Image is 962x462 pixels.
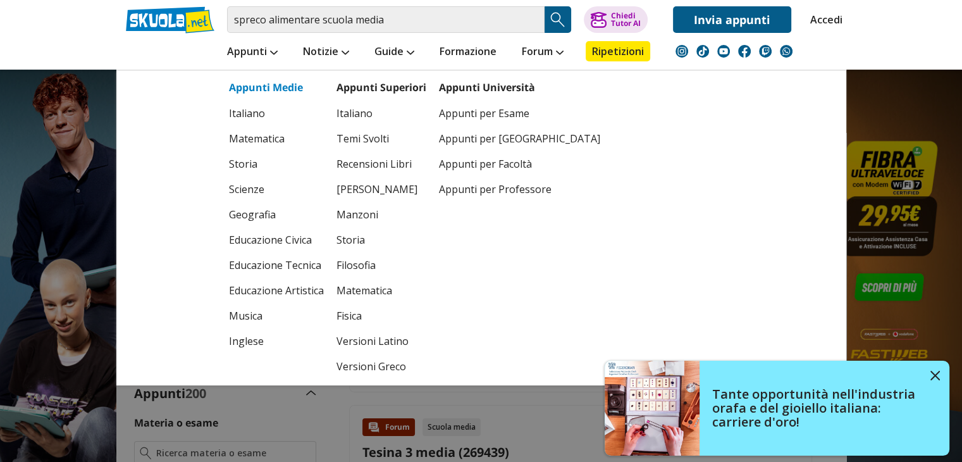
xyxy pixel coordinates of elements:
img: instagram [675,45,688,58]
a: Appunti [224,41,281,64]
button: ChiediTutor AI [584,6,648,33]
a: Matematica [336,278,426,303]
a: Scienze [229,177,324,202]
a: Appunti Università [439,80,535,94]
a: Filosofia [336,253,426,278]
a: Notizie [300,41,352,64]
a: [PERSON_NAME] [336,177,426,202]
a: Appunti Superiori [336,80,426,94]
a: Educazione Artistica [229,278,324,303]
a: Appunti per Professore [439,177,600,202]
a: Accedi [810,6,837,33]
a: Ripetizioni [586,41,650,61]
a: Appunti per [GEOGRAPHIC_DATA] [439,126,600,151]
a: Geografia [229,202,324,227]
a: Invia appunti [673,6,791,33]
h4: Tante opportunità nell'industria orafa e del gioiello italiana: carriere d'oro! [712,387,921,429]
div: Chiedi Tutor AI [610,12,640,27]
a: Italiano [229,101,324,126]
a: Forum [519,41,567,64]
img: Cerca appunti, riassunti o versioni [548,10,567,29]
a: Musica [229,303,324,328]
a: Educazione Civica [229,227,324,253]
img: facebook [738,45,751,58]
a: Storia [336,227,426,253]
a: Formazione [436,41,500,64]
a: Versioni Latino [336,328,426,354]
a: Versioni Greco [336,354,426,379]
img: tiktok [696,45,709,58]
a: Recensioni Libri [336,151,426,177]
a: Appunti per Facoltà [439,151,600,177]
a: Tante opportunità nell'industria orafa e del gioiello italiana: carriere d'oro! [605,361,949,456]
img: youtube [717,45,730,58]
a: Matematica [229,126,324,151]
button: Search Button [545,6,571,33]
a: Appunti Medie [229,80,303,94]
img: close [930,371,940,380]
input: Cerca appunti, riassunti o versioni [227,6,545,33]
img: twitch [759,45,772,58]
a: Fisica [336,303,426,328]
a: Storia [229,151,324,177]
a: Educazione Tecnica [229,253,324,278]
a: Manzoni [336,202,426,227]
a: Temi Svolti [336,126,426,151]
a: Appunti per Esame [439,101,600,126]
img: WhatsApp [780,45,792,58]
a: Guide [371,41,417,64]
a: Inglese [229,328,324,354]
a: Italiano [336,101,426,126]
